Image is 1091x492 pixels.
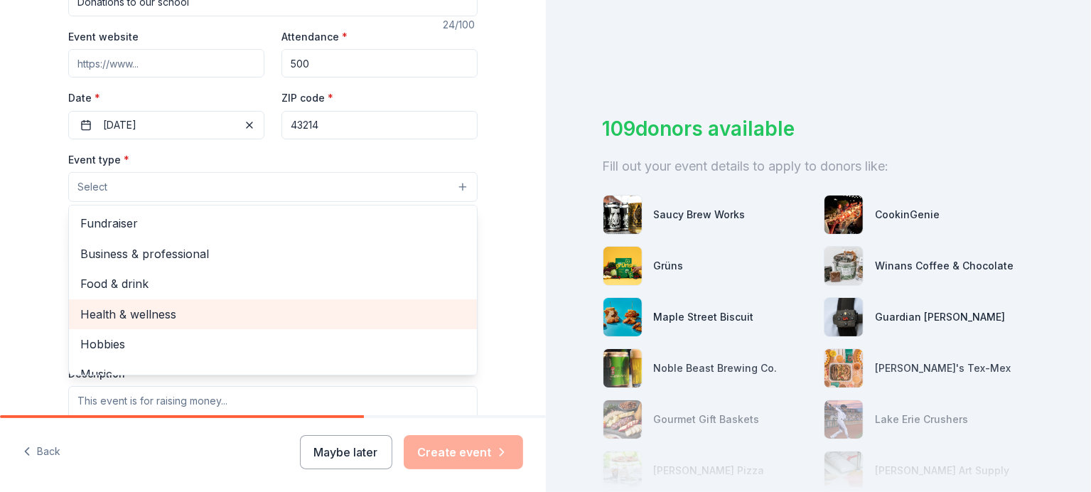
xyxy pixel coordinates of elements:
[80,305,466,323] span: Health & wellness
[68,172,478,202] button: Select
[80,245,466,263] span: Business & professional
[80,274,466,293] span: Food & drink
[80,365,466,383] span: Music
[80,335,466,353] span: Hobbies
[68,205,478,375] div: Select
[80,214,466,232] span: Fundraiser
[77,178,107,196] span: Select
